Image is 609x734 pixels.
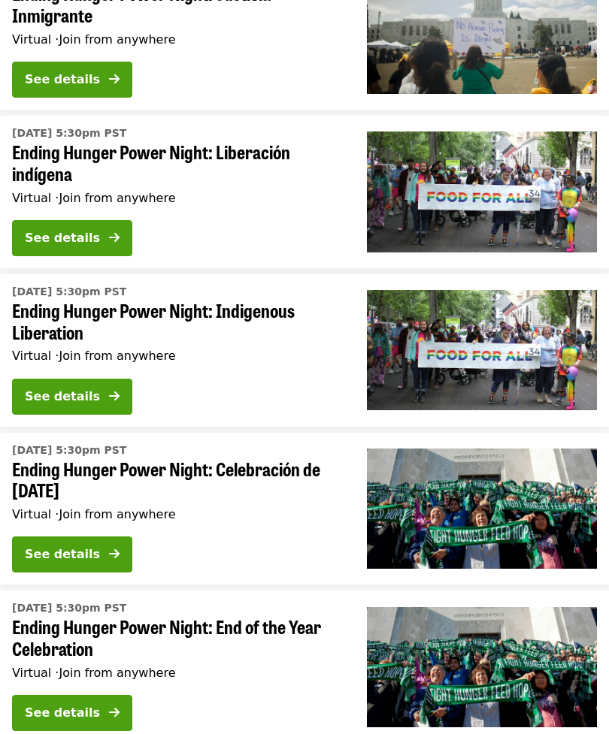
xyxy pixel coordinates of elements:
time: [DATE] 5:30pm PST [12,285,126,301]
span: Virtual · [12,349,176,364]
img: Ending Hunger Power Night: Liberación indígena organized by Oregon Food Bank [367,132,597,252]
span: Ending Hunger Power Night: Liberación indígena [12,142,343,186]
img: Ending Hunger Power Night: Indigenous Liberation organized by Oregon Food Bank [367,291,597,411]
span: Ending Hunger Power Night: End of the Year Celebration [12,617,343,660]
button: See details [12,696,132,732]
span: Virtual · [12,508,176,522]
div: See details [25,71,100,89]
span: Virtual · [12,33,176,47]
span: Join from anywhere [59,508,175,522]
span: Join from anywhere [59,666,175,681]
time: [DATE] 5:30pm PST [12,126,126,142]
div: See details [25,546,100,564]
button: See details [12,62,132,98]
span: Ending Hunger Power Night: Indigenous Liberation [12,301,343,344]
i: arrow-right icon [109,231,120,246]
img: Ending Hunger Power Night: Celebración de fin de año organized by Oregon Food Bank [367,449,597,569]
img: Ending Hunger Power Night: End of the Year Celebration organized by Oregon Food Bank [367,608,597,728]
button: See details [12,221,132,257]
span: Ending Hunger Power Night: Celebración de [DATE] [12,459,343,503]
span: Join from anywhere [59,349,175,364]
i: arrow-right icon [109,548,120,562]
time: [DATE] 5:30pm PST [12,601,126,617]
span: Join from anywhere [59,33,175,47]
span: Virtual · [12,192,176,206]
div: See details [25,388,100,406]
span: Virtual · [12,666,176,681]
div: See details [25,705,100,723]
i: arrow-right icon [109,73,120,87]
i: arrow-right icon [109,390,120,404]
time: [DATE] 5:30pm PST [12,443,126,459]
i: arrow-right icon [109,706,120,720]
div: See details [25,230,100,248]
button: See details [12,379,132,415]
button: See details [12,537,132,573]
span: Join from anywhere [59,192,175,206]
